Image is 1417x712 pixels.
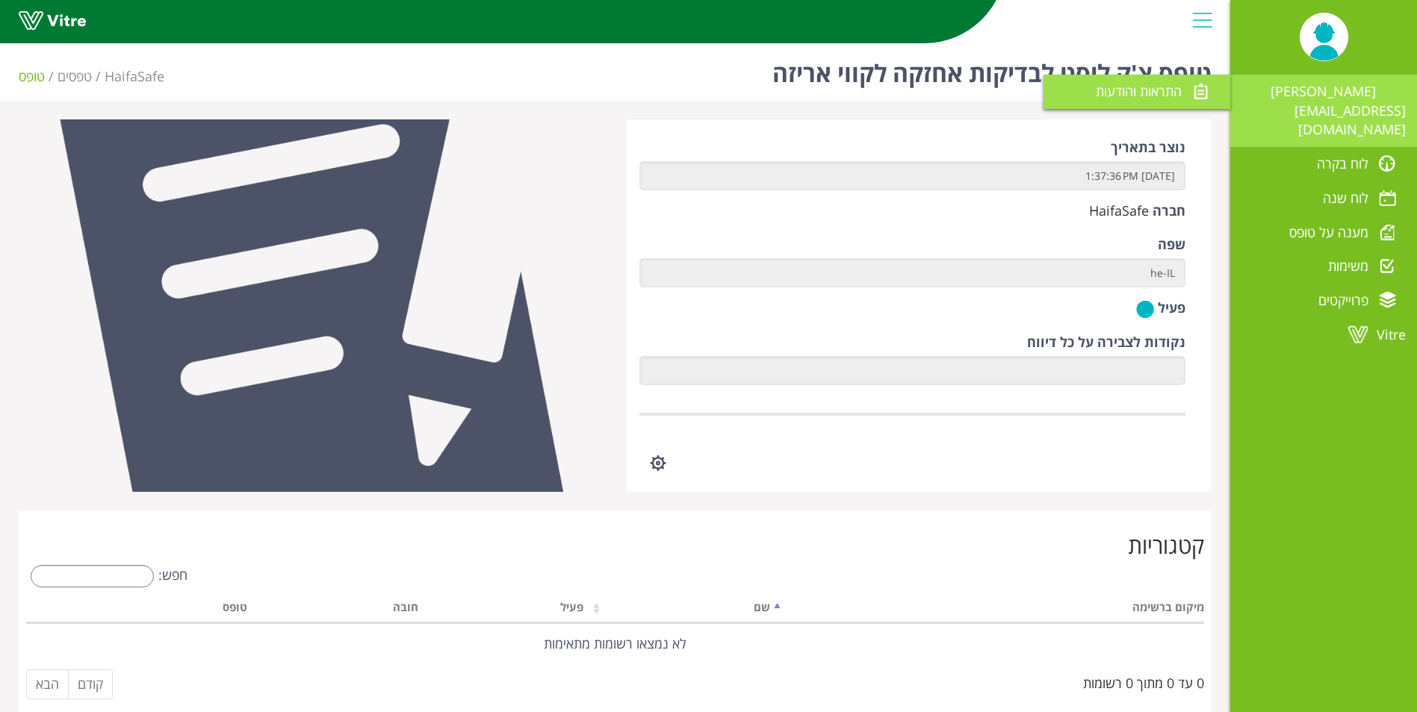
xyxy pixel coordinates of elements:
[1111,138,1185,157] label: נוצר בתאריך
[1230,147,1417,181] a: לוח בקרה
[31,565,154,587] input: חפש:
[1328,257,1368,275] span: משימות
[26,533,1204,558] h2: קטגוריות
[19,67,58,87] li: טופס
[253,596,424,624] th: חובה
[26,623,1204,663] td: לא נמצאו רשומות מתאימות
[26,669,69,699] a: הבא
[1096,82,1182,100] span: התראות והודעות
[1083,668,1204,693] div: 0 עד 0 מתוך 0 רשומות
[1230,181,1417,216] a: לוח שנה
[1318,291,1368,309] span: פרוייקטים
[1271,82,1406,138] span: [PERSON_NAME][EMAIL_ADDRESS][DOMAIN_NAME]
[1027,333,1185,352] label: נקודות לצבירה על כל דיווח
[1317,154,1368,172] span: לוח בקרה
[1377,325,1406,343] span: Vitre
[1158,235,1185,254] label: שפה
[58,67,92,85] a: טפסים
[1136,300,1154,319] img: yes
[589,596,769,624] th: שם: activate to sort column ascending
[1289,223,1368,241] span: מענה על טופס
[105,67,164,85] span: 151
[1230,318,1417,352] a: Vitre
[83,596,254,624] th: טופס
[1230,284,1417,318] a: פרוייקטים
[1044,75,1230,109] a: התראות והודעות
[68,669,113,699] a: קודם
[26,565,187,587] label: חפש:
[770,596,1205,624] th: מיקום ברשימה: activate to sort column descending
[1230,249,1417,284] a: משימות
[1323,189,1368,207] span: לוח שנה
[1300,13,1348,60] img: UserPic.png
[1153,202,1185,221] label: חברה
[424,596,589,624] th: פעיל
[1230,75,1417,147] a: [PERSON_NAME][EMAIL_ADDRESS][DOMAIN_NAME]
[1230,216,1417,250] a: מענה על טופס
[1158,299,1185,318] label: פעיל
[1089,202,1149,219] span: 151
[772,37,1212,101] h1: טופס צ'ק ליסט לבדיקות אחזקה לקווי אריזה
